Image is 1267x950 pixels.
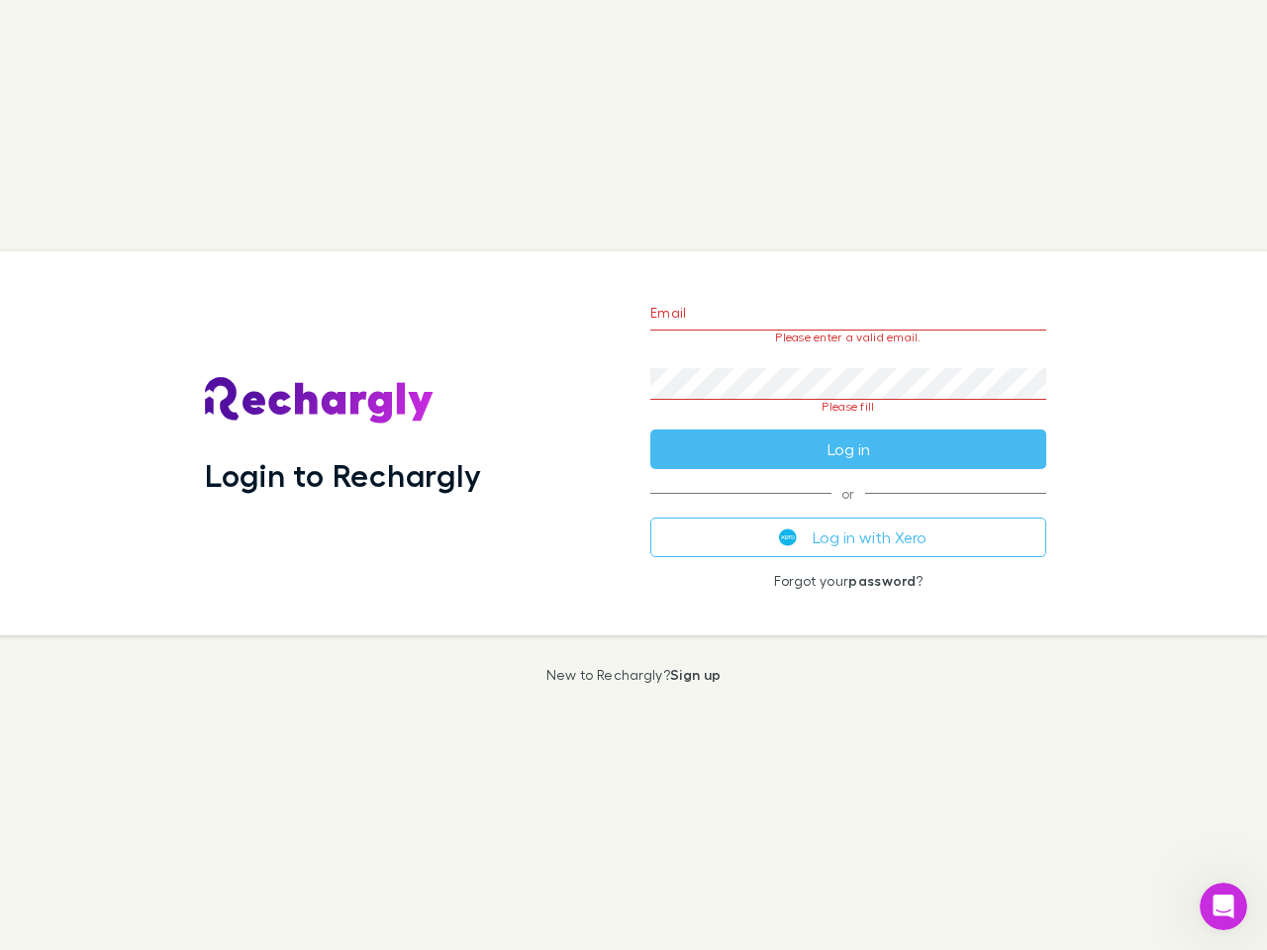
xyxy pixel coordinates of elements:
[670,666,721,683] a: Sign up
[650,400,1046,414] p: Please fill
[205,377,435,425] img: Rechargly's Logo
[546,667,722,683] p: New to Rechargly?
[650,429,1046,469] button: Log in
[650,331,1046,344] p: Please enter a valid email.
[650,518,1046,557] button: Log in with Xero
[779,528,797,546] img: Xero's logo
[205,456,481,494] h1: Login to Rechargly
[650,573,1046,589] p: Forgot your ?
[650,493,1046,494] span: or
[1200,883,1247,930] iframe: Intercom live chat
[848,572,916,589] a: password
